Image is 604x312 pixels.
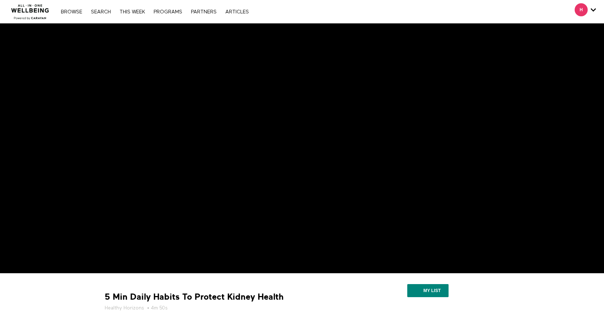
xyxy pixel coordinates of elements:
[105,291,284,303] strong: 5 Min Daily Habits To Protect Kidney Health
[105,304,144,312] a: Healthy Horizons
[187,9,220,14] a: PARTNERS
[150,9,186,14] a: PROGRAMS
[57,8,252,15] nav: Primary
[407,284,448,297] button: My list
[105,304,347,312] h5: • 4m 50s
[57,9,86,14] a: Browse
[87,9,114,14] a: Search
[222,9,253,14] a: ARTICLES
[116,9,149,14] a: THIS WEEK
